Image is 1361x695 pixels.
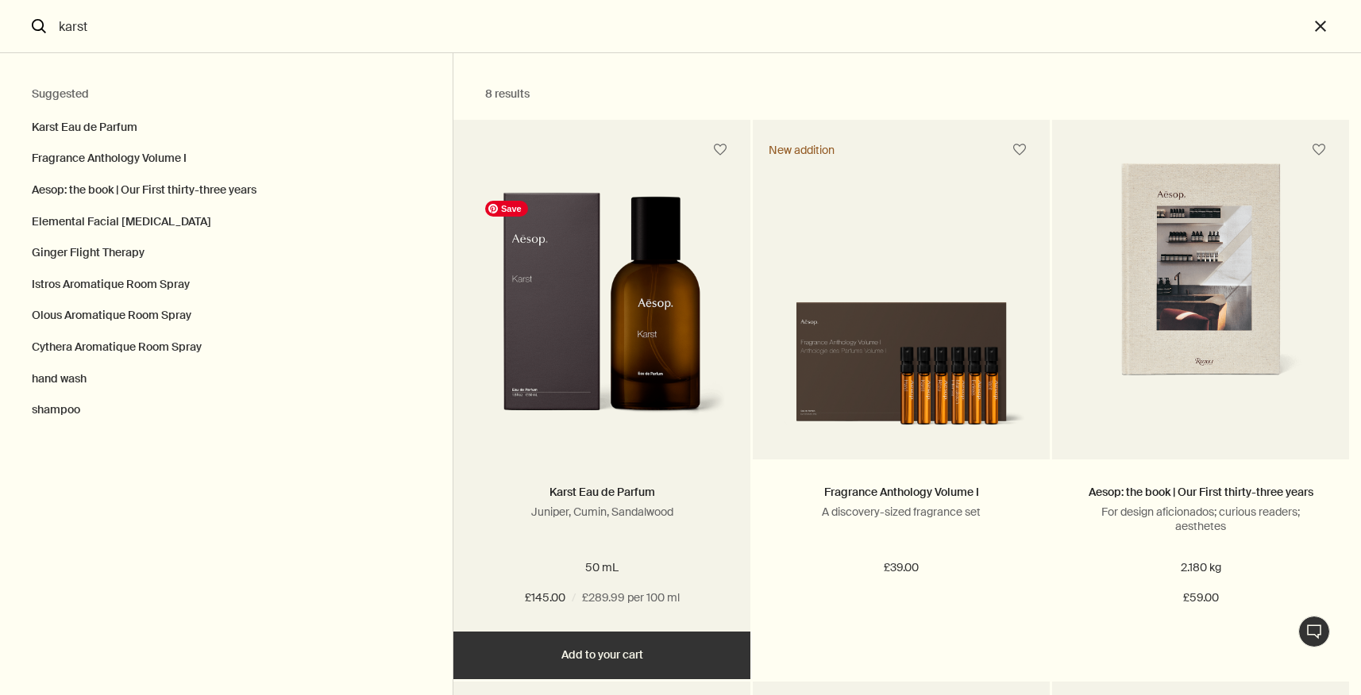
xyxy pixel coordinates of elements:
img: Six small vials of fragrance housed in a paper pulp carton with a decorative sleeve. [777,284,1026,436]
a: Aesop: the book [1052,163,1349,459]
button: Save to cabinet [1305,136,1333,164]
p: For design aficionados; curious readers; aesthetes [1076,505,1325,533]
a: Six small vials of fragrance housed in a paper pulp carton with a decorative sleeve. [753,163,1050,459]
p: Juniper, Cumin, Sandalwood [477,505,727,519]
button: Add to your cart - £145.00 [453,632,750,679]
span: Save [485,201,528,217]
p: A discovery-sized fragrance set [777,505,1026,519]
button: Live Assistance [1298,616,1330,647]
a: Aesop Fragrance Karst Eau de Parfum in amber glass bottle with outer carton. [453,163,750,459]
span: £145.00 [525,589,565,608]
span: £59.00 [1183,589,1219,608]
span: £39.00 [884,559,919,578]
img: Aesop Fragrance Karst Eau de Parfum in amber glass bottle with outer carton. [477,192,727,435]
button: Save to cabinet [706,136,734,164]
button: Save to cabinet [1005,136,1034,164]
a: Aesop: the book | Our First thirty-three years [1089,485,1313,499]
span: / [572,589,576,608]
div: New addition [769,143,835,157]
a: Fragrance Anthology Volume I [824,485,979,499]
img: Aesop: the book [1082,163,1319,436]
a: Karst Eau de Parfum [549,485,655,499]
span: £289.99 per 100 ml [582,589,680,608]
h2: Suggested [32,85,421,104]
h2: 8 results [485,85,1057,104]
